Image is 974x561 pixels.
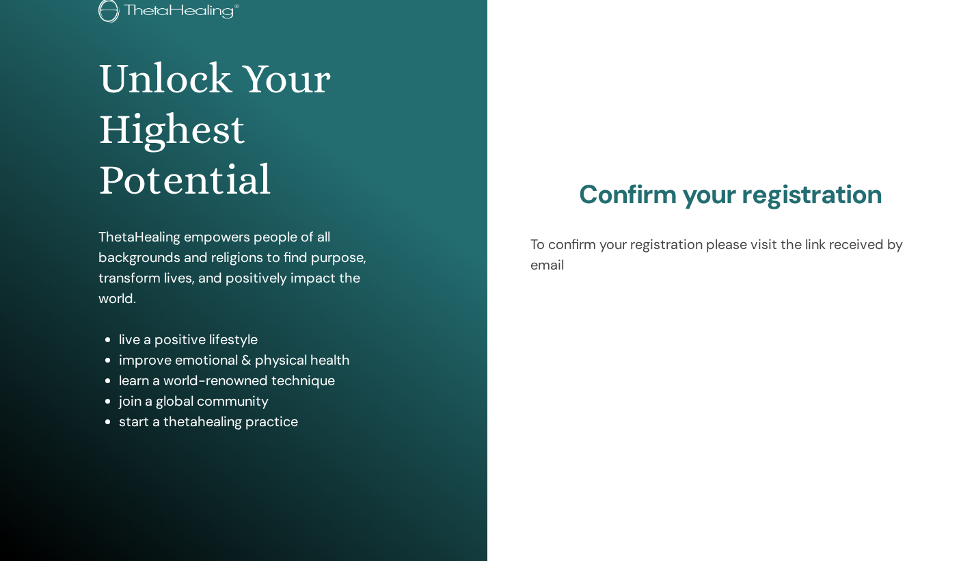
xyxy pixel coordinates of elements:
p: To confirm your registration please visit the link received by email [530,234,932,275]
h1: Unlock Your Highest Potential [98,53,389,206]
li: learn a world-renowned technique [119,370,389,391]
li: start a thetahealing practice [119,411,389,432]
p: ThetaHealing empowers people of all backgrounds and religions to find purpose, transform lives, a... [98,226,389,309]
li: live a positive lifestyle [119,329,389,350]
li: join a global community [119,391,389,411]
h2: Confirm your registration [530,179,932,211]
li: improve emotional & physical health [119,350,389,370]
